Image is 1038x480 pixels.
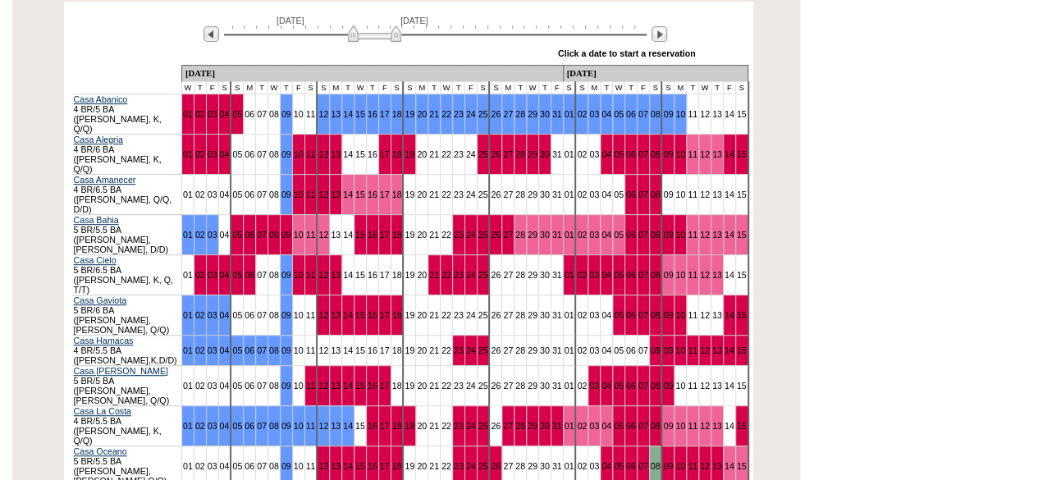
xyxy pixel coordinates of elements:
a: 02 [195,421,205,431]
a: 14 [725,345,734,355]
a: 23 [454,461,464,471]
a: 03 [208,345,217,355]
a: 09 [281,381,291,391]
a: 06 [245,270,254,280]
a: 01 [183,230,193,240]
a: 02 [195,310,205,320]
a: 26 [491,230,501,240]
a: 10 [675,461,685,471]
img: Next [652,26,667,42]
a: 15 [355,381,365,391]
a: 07 [638,310,648,320]
a: 02 [577,270,587,280]
a: 09 [663,230,673,240]
a: 02 [195,149,205,159]
a: 13 [712,345,722,355]
span: [DATE] [277,16,304,25]
a: 09 [281,421,291,431]
a: 25 [478,421,488,431]
a: 10 [294,270,304,280]
a: 27 [503,149,513,159]
a: 04 [220,310,230,320]
a: 19 [405,421,414,431]
a: 09 [663,149,673,159]
a: 07 [257,345,267,355]
a: Casa Gaviota [74,295,127,305]
a: 07 [638,230,648,240]
a: 13 [712,461,722,471]
a: 14 [343,461,353,471]
a: 02 [577,230,587,240]
a: 12 [318,461,328,471]
a: Casa La Costa [74,406,132,416]
a: 26 [491,109,501,119]
td: W [268,81,280,94]
a: 09 [281,310,291,320]
a: 09 [663,345,673,355]
td: [DATE] [181,65,563,81]
a: 24 [466,270,476,280]
a: 15 [355,310,365,320]
a: 01 [183,310,193,320]
a: 31 [552,421,562,431]
a: Casa Amanecer [74,175,136,185]
a: 03 [589,381,599,391]
a: 03 [208,270,217,280]
a: 08 [269,421,279,431]
a: 11 [688,461,697,471]
a: 04 [220,345,230,355]
a: 08 [651,310,661,320]
a: 31 [552,109,562,119]
a: 18 [392,109,402,119]
td: T [194,81,206,94]
a: 10 [294,421,304,431]
a: 05 [614,421,624,431]
a: 20 [417,109,427,119]
a: 04 [601,461,611,471]
a: 02 [195,109,205,119]
a: 13 [331,190,341,199]
a: 05 [232,421,242,431]
a: 23 [454,421,464,431]
a: 15 [737,149,747,159]
a: 14 [725,310,734,320]
a: 17 [380,381,390,391]
a: 06 [245,230,254,240]
a: Casa Bahia [74,215,119,225]
a: 05 [614,461,624,471]
a: 16 [368,381,377,391]
a: 11 [306,190,316,199]
a: 10 [294,149,304,159]
a: 11 [688,345,697,355]
a: 07 [638,421,648,431]
a: 13 [712,421,722,431]
a: 06 [626,230,636,240]
a: 12 [318,149,328,159]
a: 28 [515,109,525,119]
a: 17 [380,230,390,240]
a: 05 [614,109,624,119]
a: 08 [651,149,661,159]
a: 09 [663,461,673,471]
a: 13 [331,149,341,159]
a: 04 [601,149,611,159]
a: 15 [355,461,365,471]
a: 08 [269,345,279,355]
a: Casa Alegria [74,135,123,144]
a: 17 [380,461,390,471]
a: 12 [318,230,328,240]
a: 04 [601,381,611,391]
a: 07 [638,149,648,159]
a: 28 [515,149,525,159]
a: 15 [737,461,747,471]
a: 29 [528,109,537,119]
a: 07 [638,190,648,199]
a: 17 [380,109,390,119]
a: 10 [675,310,685,320]
a: 18 [392,190,402,199]
a: 05 [614,270,624,280]
a: Casa Hamacas [74,336,134,345]
a: 05 [614,381,624,391]
a: 18 [392,461,402,471]
a: 16 [368,230,377,240]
